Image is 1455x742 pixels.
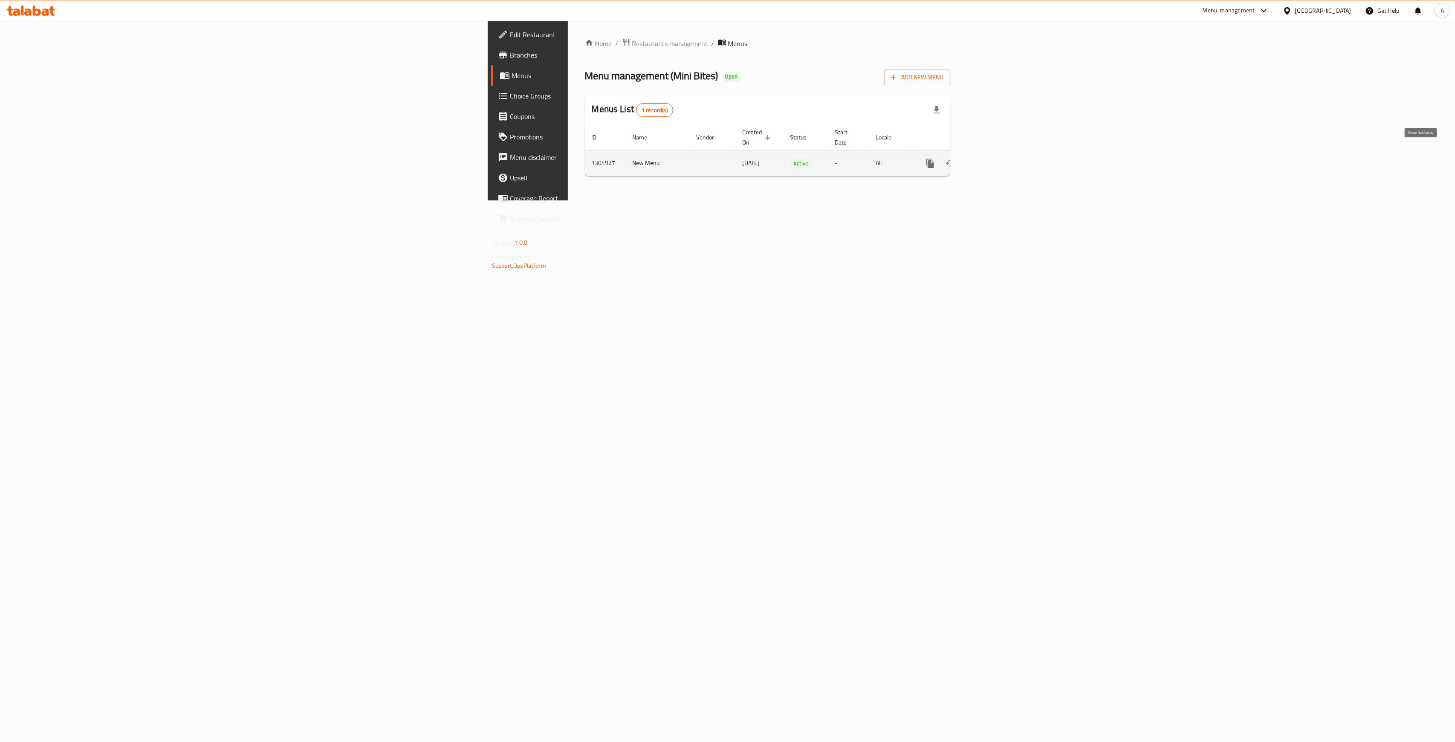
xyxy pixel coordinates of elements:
[592,103,673,117] h2: Menus List
[491,24,731,45] a: Edit Restaurant
[510,173,724,183] span: Upsell
[585,125,1009,177] table: enhanced table
[510,91,724,101] span: Choice Groups
[510,214,724,224] span: Grocery Checklist
[491,168,731,188] a: Upsell
[697,132,726,142] span: Vendor
[510,111,724,122] span: Coupons
[636,103,673,117] div: Total records count
[1203,6,1255,16] div: Menu-management
[940,153,961,174] button: Change Status
[835,127,859,148] span: Start Date
[728,38,748,49] span: Menus
[491,106,731,127] a: Coupons
[492,252,531,263] span: Get support on:
[491,127,731,147] a: Promotions
[920,153,940,174] button: more
[869,150,913,176] td: All
[491,65,731,86] a: Menus
[491,86,731,106] a: Choice Groups
[913,125,1009,151] th: Actions
[491,209,731,229] a: Grocery Checklist
[636,106,673,114] span: 1 record(s)
[891,72,943,83] span: Add New Menu
[1441,6,1444,15] span: A
[722,72,741,82] div: Open
[585,38,950,49] nav: breadcrumb
[492,260,546,271] a: Support.OpsPlatform
[722,73,741,80] span: Open
[1295,6,1351,15] div: [GEOGRAPHIC_DATA]
[512,70,724,81] span: Menus
[491,147,731,168] a: Menu disclaimer
[790,159,812,168] span: Active
[491,188,731,209] a: Coverage Report
[514,237,527,248] span: 1.0.0
[510,132,724,142] span: Promotions
[884,70,950,85] button: Add New Menu
[492,237,513,248] span: Version:
[633,132,659,142] span: Name
[876,132,903,142] span: Locale
[926,100,947,120] div: Export file
[592,132,608,142] span: ID
[743,127,773,148] span: Created On
[510,50,724,60] span: Branches
[790,132,818,142] span: Status
[790,158,812,168] div: Active
[743,157,760,168] span: [DATE]
[510,152,724,162] span: Menu disclaimer
[510,193,724,203] span: Coverage Report
[510,29,724,40] span: Edit Restaurant
[828,150,869,176] td: -
[491,45,731,65] a: Branches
